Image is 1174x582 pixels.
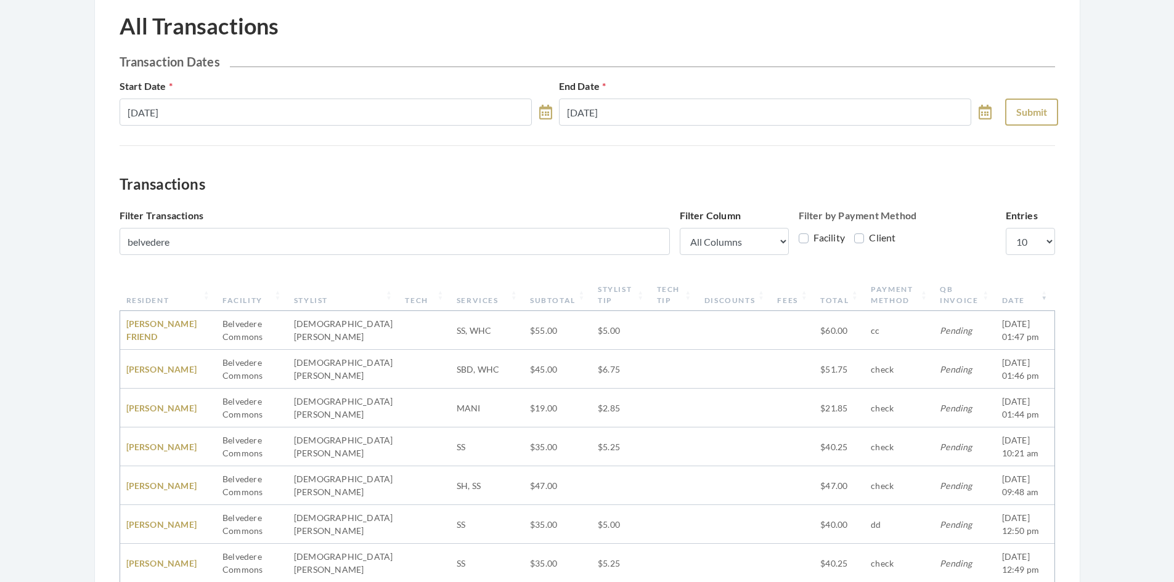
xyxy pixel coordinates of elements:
th: Tech: activate to sort column ascending [399,279,450,311]
td: Belvedere Commons [216,311,288,350]
td: $55.00 [524,311,592,350]
th: Services: activate to sort column ascending [450,279,524,311]
td: [DEMOGRAPHIC_DATA][PERSON_NAME] [288,427,399,466]
input: Filter... [120,228,670,255]
h2: Transaction Dates [120,54,1055,69]
td: $47.00 [814,466,865,505]
span: Pending [940,364,972,374]
td: $35.00 [524,505,592,544]
td: SBD, WHC [450,350,524,389]
a: toggle [979,99,992,126]
td: Belvedere Commons [216,466,288,505]
th: Subtotal: activate to sort column ascending [524,279,592,311]
td: [DEMOGRAPHIC_DATA][PERSON_NAME] [288,505,399,544]
th: Resident: activate to sort column ascending [120,279,217,311]
a: [PERSON_NAME] [126,364,197,374]
th: Stylist Tip: activate to sort column ascending [592,279,651,311]
td: $45.00 [524,350,592,389]
td: $40.00 [814,505,865,544]
label: Start Date [120,79,173,94]
td: $5.25 [592,427,651,466]
label: Filter Column [680,208,741,223]
td: $5.00 [592,311,651,350]
td: $40.25 [814,427,865,466]
td: $2.85 [592,389,651,427]
label: End Date [559,79,606,94]
td: $35.00 [524,427,592,466]
span: Pending [940,519,972,530]
th: Date: activate to sort column ascending [996,279,1054,311]
th: QB Invoice: activate to sort column ascending [934,279,995,311]
td: check [865,427,934,466]
a: [PERSON_NAME] [126,403,197,413]
a: [PERSON_NAME] [126,558,197,568]
th: Discounts: activate to sort column ascending [698,279,772,311]
a: [PERSON_NAME] FRIEND [126,318,197,342]
label: Client [854,230,895,245]
td: Belvedere Commons [216,427,288,466]
a: [PERSON_NAME] [126,442,197,452]
a: [PERSON_NAME] [126,480,197,491]
td: [DEMOGRAPHIC_DATA][PERSON_NAME] [288,466,399,505]
a: toggle [539,99,552,126]
h3: Transactions [120,176,1055,193]
span: Pending [940,480,972,491]
td: [DATE] 10:21 am [996,427,1054,466]
td: $60.00 [814,311,865,350]
td: SH, SS [450,466,524,505]
td: dd [865,505,934,544]
td: SS [450,427,524,466]
span: Pending [940,558,972,568]
a: [PERSON_NAME] [126,519,197,530]
td: check [865,466,934,505]
td: [DATE] 09:48 am [996,466,1054,505]
td: SS [450,505,524,544]
input: Select Date [120,99,532,126]
td: $19.00 [524,389,592,427]
td: Belvedere Commons [216,505,288,544]
td: [DATE] 01:46 pm [996,350,1054,389]
td: Belvedere Commons [216,389,288,427]
td: [DEMOGRAPHIC_DATA][PERSON_NAME] [288,311,399,350]
td: $21.85 [814,389,865,427]
td: check [865,389,934,427]
td: [DATE] 01:47 pm [996,311,1054,350]
strong: Filter by Payment Method [799,209,917,221]
span: Pending [940,325,972,336]
label: Entries [1006,208,1038,223]
td: [DATE] 12:50 pm [996,505,1054,544]
td: MANI [450,389,524,427]
th: Tech Tip: activate to sort column ascending [651,279,698,311]
td: $51.75 [814,350,865,389]
h1: All Transactions [120,13,279,39]
td: [DEMOGRAPHIC_DATA][PERSON_NAME] [288,389,399,427]
button: Submit [1005,99,1058,126]
label: Facility [799,230,846,245]
td: $5.00 [592,505,651,544]
span: Pending [940,442,972,452]
td: check [865,350,934,389]
td: SS, WHC [450,311,524,350]
span: Pending [940,403,972,413]
td: $47.00 [524,466,592,505]
th: Payment Method: activate to sort column ascending [865,279,934,311]
td: $6.75 [592,350,651,389]
td: cc [865,311,934,350]
td: [DATE] 01:44 pm [996,389,1054,427]
th: Fees: activate to sort column ascending [771,279,814,311]
th: Total: activate to sort column ascending [814,279,865,311]
td: Belvedere Commons [216,350,288,389]
th: Stylist: activate to sort column ascending [288,279,399,311]
input: Select Date [559,99,972,126]
td: [DEMOGRAPHIC_DATA][PERSON_NAME] [288,350,399,389]
label: Filter Transactions [120,208,204,223]
th: Facility: activate to sort column ascending [216,279,288,311]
